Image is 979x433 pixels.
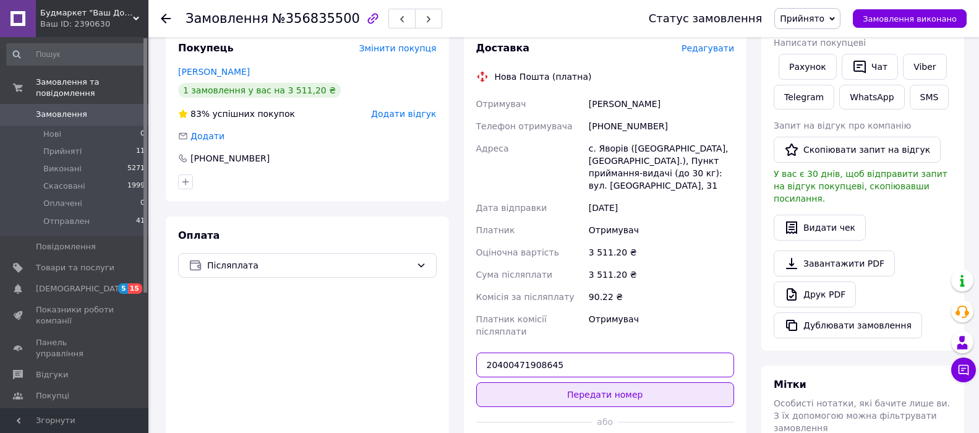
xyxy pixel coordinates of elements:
[774,137,941,163] button: Скопіювати запит на відгук
[189,152,271,165] div: [PHONE_NUMBER]
[43,129,61,140] span: Нові
[6,43,146,66] input: Пошук
[36,390,69,401] span: Покупці
[863,14,957,24] span: Замовлення виконано
[43,163,82,174] span: Виконані
[127,163,145,174] span: 5271
[476,121,573,131] span: Телефон отримувача
[492,71,595,83] div: Нова Пошта (платна)
[586,264,737,286] div: 3 511.20 ₴
[476,225,515,235] span: Платник
[476,314,547,337] span: Платник комісії післяплати
[207,259,411,272] span: Післяплата
[586,286,737,308] div: 90.22 ₴
[774,38,866,48] span: Написати покупцеві
[36,283,127,294] span: [DEMOGRAPHIC_DATA]
[476,292,575,302] span: Комісія за післяплату
[476,144,509,153] span: Адреса
[774,281,856,307] a: Друк PDF
[43,216,90,227] span: Отправлен
[774,251,895,277] a: Завантажити PDF
[140,198,145,209] span: 0
[649,12,763,25] div: Статус замовлення
[178,67,250,77] a: [PERSON_NAME]
[586,241,737,264] div: 3 511.20 ₴
[774,121,911,131] span: Запит на відгук про компанію
[476,353,735,377] input: Номер експрес-накладної
[136,216,145,227] span: 41
[774,169,947,204] span: У вас є 30 днів, щоб відправити запит на відгук покупцеві, скопіювавши посилання.
[36,77,148,99] span: Замовлення та повідомлення
[780,14,824,24] span: Прийнято
[118,283,128,294] span: 5
[586,93,737,115] div: [PERSON_NAME]
[36,241,96,252] span: Повідомлення
[43,198,82,209] span: Оплачені
[774,379,806,390] span: Мітки
[476,382,735,407] button: Передати номер
[586,308,737,343] div: Отримувач
[371,109,436,119] span: Додати відгук
[43,146,82,157] span: Прийняті
[40,19,148,30] div: Ваш ID: 2390630
[40,7,133,19] span: Будмаркет "Ваш Дом"
[190,131,224,141] span: Додати
[586,197,737,219] div: [DATE]
[476,203,547,213] span: Дата відправки
[586,219,737,241] div: Отримувач
[128,283,142,294] span: 15
[127,181,145,192] span: 1999
[586,137,737,197] div: с. Яворів ([GEOGRAPHIC_DATA], [GEOGRAPHIC_DATA].), Пункт приймання-видачі (до 30 кг): вул. [GEOGR...
[178,108,295,120] div: успішних покупок
[43,181,85,192] span: Скасовані
[178,229,220,241] span: Оплата
[161,12,171,25] div: Повернутися назад
[476,270,553,280] span: Сума післяплати
[36,337,114,359] span: Панель управління
[779,54,837,80] button: Рахунок
[853,9,967,28] button: Замовлення виконано
[476,99,526,109] span: Отримувач
[36,109,87,120] span: Замовлення
[951,358,976,382] button: Чат з покупцем
[359,43,437,53] span: Змінити покупця
[476,247,559,257] span: Оціночна вартість
[36,262,114,273] span: Товари та послуги
[586,115,737,137] div: [PHONE_NUMBER]
[36,304,114,327] span: Показники роботи компанії
[774,85,834,109] a: Telegram
[774,312,922,338] button: Дублювати замовлення
[903,54,946,80] a: Viber
[136,146,145,157] span: 11
[682,43,734,53] span: Редагувати
[476,42,530,54] span: Доставка
[910,85,949,109] button: SMS
[36,369,68,380] span: Відгуки
[774,398,950,433] span: Особисті нотатки, які бачите лише ви. З їх допомогою можна фільтрувати замовлення
[592,416,618,428] span: або
[774,215,866,241] button: Видати чек
[178,83,341,98] div: 1 замовлення у вас на 3 511,20 ₴
[272,11,360,26] span: №356835500
[140,129,145,140] span: 0
[178,42,234,54] span: Покупець
[842,54,898,80] button: Чат
[186,11,268,26] span: Замовлення
[190,109,210,119] span: 83%
[839,85,904,109] a: WhatsApp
